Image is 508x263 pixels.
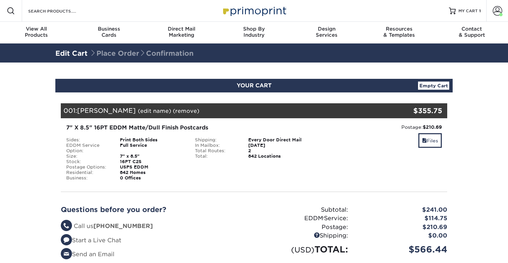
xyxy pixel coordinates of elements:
div: Sides: [61,137,115,143]
span: YOUR CART [237,82,272,89]
span: Direct Mail [145,26,218,32]
div: Full Service [115,143,190,154]
div: Cards [73,26,145,38]
li: Call us [61,222,249,231]
div: Industry [218,26,290,38]
a: Send an Email [61,251,114,258]
div: Services [290,26,363,38]
a: Start a Live Chat [61,237,121,244]
div: $114.75 [353,214,452,223]
div: $210.69 [353,223,452,232]
iframe: Google Customer Reviews [2,242,58,261]
div: 0 Offices [115,175,190,181]
a: Files [418,133,442,148]
div: In Mailbox: [190,143,243,148]
div: Every Door Direct Mail [243,137,318,143]
div: 842 Homes [115,170,190,175]
div: 16PT C2S [115,159,190,164]
div: Postage: [323,124,442,130]
h2: Questions before you order? [61,206,249,214]
a: Shop ByIndustry [218,22,290,43]
span: MY CART [458,8,478,14]
a: (remove) [173,108,199,114]
a: Empty Cart [418,82,449,90]
div: Shipping: [254,231,353,240]
div: EDDM Service: [254,214,353,223]
div: Size: [61,154,115,159]
div: Business: [61,175,115,181]
div: Subtotal: [254,206,353,214]
a: BusinessCards [73,22,145,43]
div: $355.75 [383,106,442,116]
div: Postage Options: [61,164,115,170]
span: [PERSON_NAME] [77,107,136,114]
img: Primoprint [220,3,288,18]
div: Total: [190,154,243,159]
a: Edit Cart [55,49,88,57]
div: [DATE] [243,143,318,148]
div: 7" x 8.5" [115,154,190,159]
div: Shipping: [190,137,243,143]
div: Residential: [61,170,115,175]
div: 842 Locations [243,154,318,159]
div: & Support [435,26,508,38]
strong: [PHONE_NUMBER] [93,223,153,229]
span: Place Order Confirmation [90,49,194,57]
span: ® [323,217,324,220]
span: files [422,138,427,143]
span: Business [73,26,145,32]
a: DesignServices [290,22,363,43]
input: SEARCH PRODUCTS..... [28,7,94,15]
div: Total Routes: [190,148,243,154]
div: Marketing [145,26,218,38]
span: Design [290,26,363,32]
div: $0.00 [353,231,452,240]
div: USPS EDDM [115,164,190,170]
div: $241.00 [353,206,452,214]
div: Print Both Sides [115,137,190,143]
strong: $210.69 [423,124,442,130]
div: 7" X 8.5" 16PT EDDM Matte/Dull Finish Postcards [66,124,313,132]
div: Stock: [61,159,115,164]
a: Contact& Support [435,22,508,43]
div: Postage: [254,223,353,232]
div: TOTAL: [254,243,353,256]
div: 001: [61,103,383,118]
a: Direct MailMarketing [145,22,218,43]
div: EDDM Service Option: [61,143,115,154]
span: 1 [479,8,481,13]
small: (USD) [291,245,314,254]
div: $566.44 [353,243,452,256]
span: Resources [363,26,436,32]
span: Shop By [218,26,290,32]
div: & Templates [363,26,436,38]
span: Contact [435,26,508,32]
div: 2 [243,148,318,154]
a: (edit name) [138,108,171,114]
a: Resources& Templates [363,22,436,43]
